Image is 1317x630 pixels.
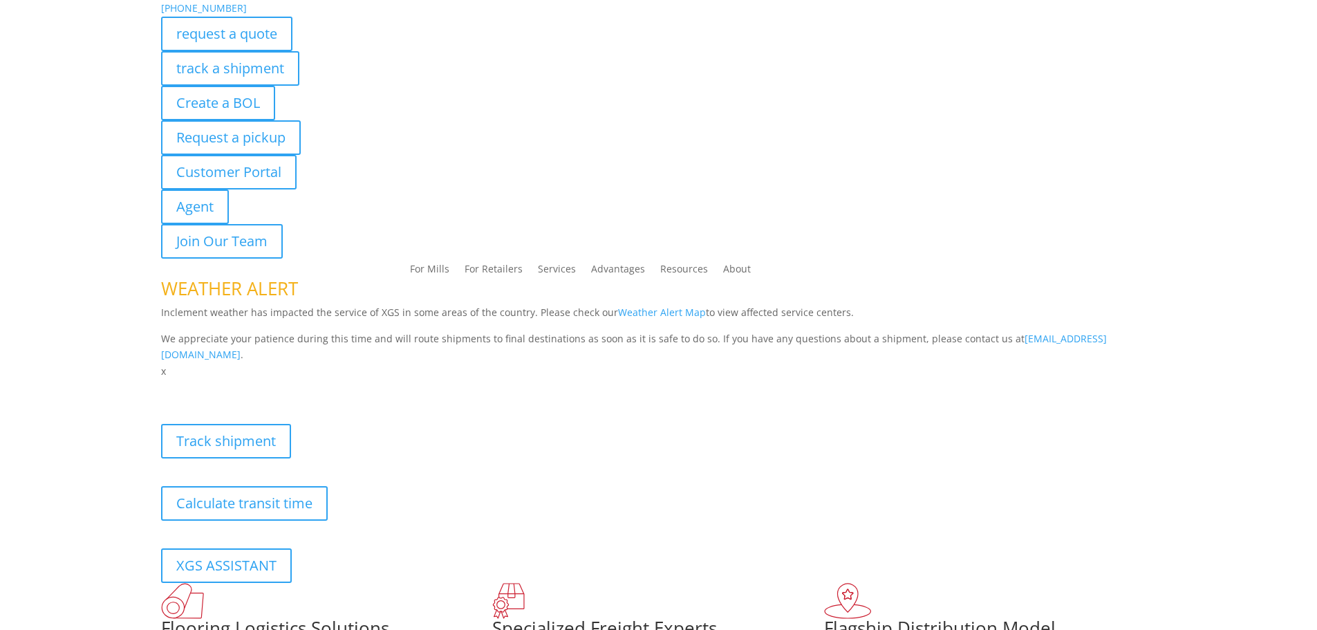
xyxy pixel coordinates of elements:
a: track a shipment [161,51,299,86]
a: Resources [660,264,708,279]
img: xgs-icon-total-supply-chain-intelligence-red [161,583,204,619]
a: XGS ASSISTANT [161,548,292,583]
a: About [723,264,751,279]
a: request a quote [161,17,292,51]
p: We appreciate your patience during this time and will route shipments to final destinations as so... [161,331,1157,364]
b: Visibility, transparency, and control for your entire supply chain. [161,382,469,395]
a: Weather Alert Map [618,306,706,319]
p: x [161,363,1157,380]
a: Track shipment [161,424,291,458]
a: For Mills [410,264,449,279]
a: Calculate transit time [161,486,328,521]
a: Create a BOL [161,86,275,120]
a: Agent [161,189,229,224]
p: Inclement weather has impacted the service of XGS in some areas of the country. Please check our ... [161,304,1157,331]
span: WEATHER ALERT [161,276,298,301]
a: For Retailers [465,264,523,279]
a: Customer Portal [161,155,297,189]
a: Advantages [591,264,645,279]
a: Join Our Team [161,224,283,259]
img: xgs-icon-flagship-distribution-model-red [824,583,872,619]
a: Request a pickup [161,120,301,155]
a: [PHONE_NUMBER] [161,1,247,15]
a: Services [538,264,576,279]
img: xgs-icon-focused-on-flooring-red [492,583,525,619]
